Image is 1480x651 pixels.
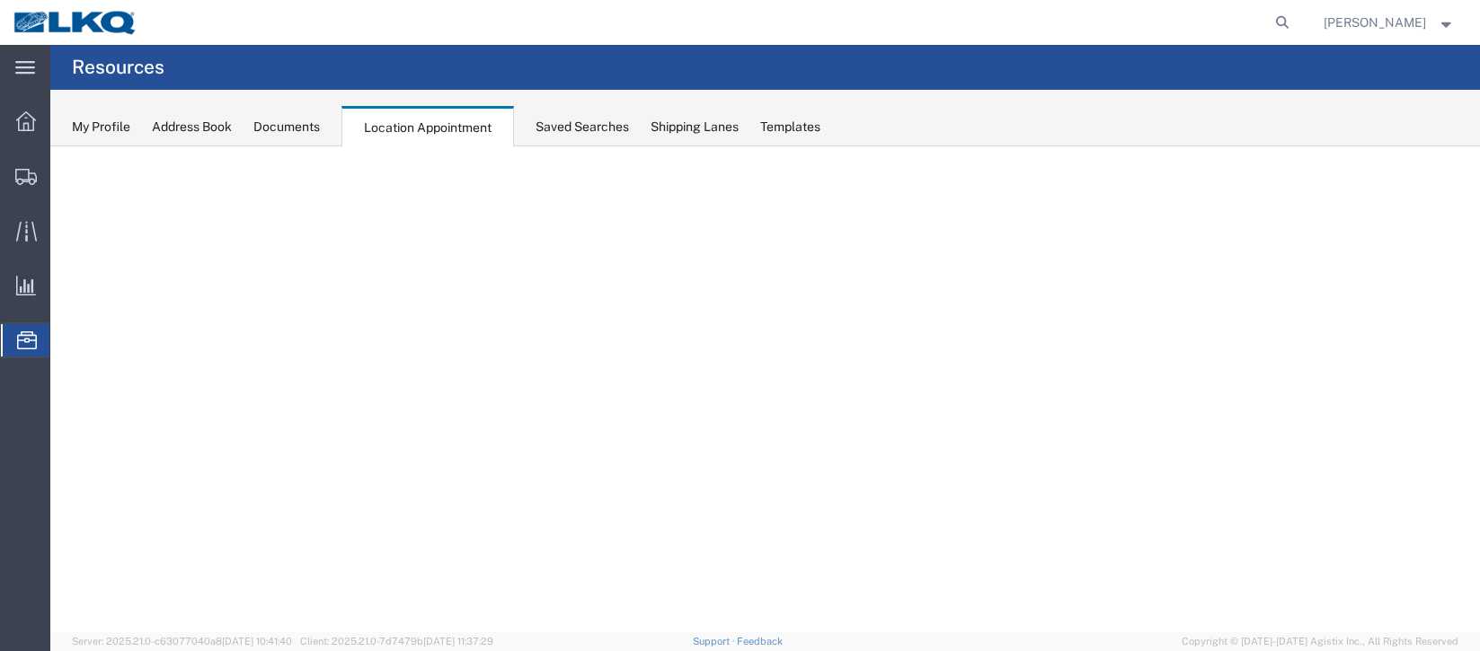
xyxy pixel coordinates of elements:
span: Client: 2025.21.0-7d7479b [300,636,493,647]
div: My Profile [72,118,130,136]
a: Feedback [737,636,783,647]
div: Shipping Lanes [651,118,739,136]
iframe: FS Legacy Container [50,146,1480,632]
div: Saved Searches [536,118,629,136]
div: Templates [760,118,820,136]
div: Location Appointment [341,106,514,147]
span: Christopher Sanchez [1324,13,1426,32]
img: logo [13,9,138,36]
a: Support [693,636,738,647]
div: Documents [253,118,320,136]
span: Server: 2025.21.0-c63077040a8 [72,636,292,647]
span: [DATE] 10:41:40 [222,636,292,647]
span: [DATE] 11:37:29 [423,636,493,647]
button: [PERSON_NAME] [1323,12,1456,33]
span: Copyright © [DATE]-[DATE] Agistix Inc., All Rights Reserved [1182,634,1458,649]
h4: Resources [72,45,164,90]
div: Address Book [152,118,232,136]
